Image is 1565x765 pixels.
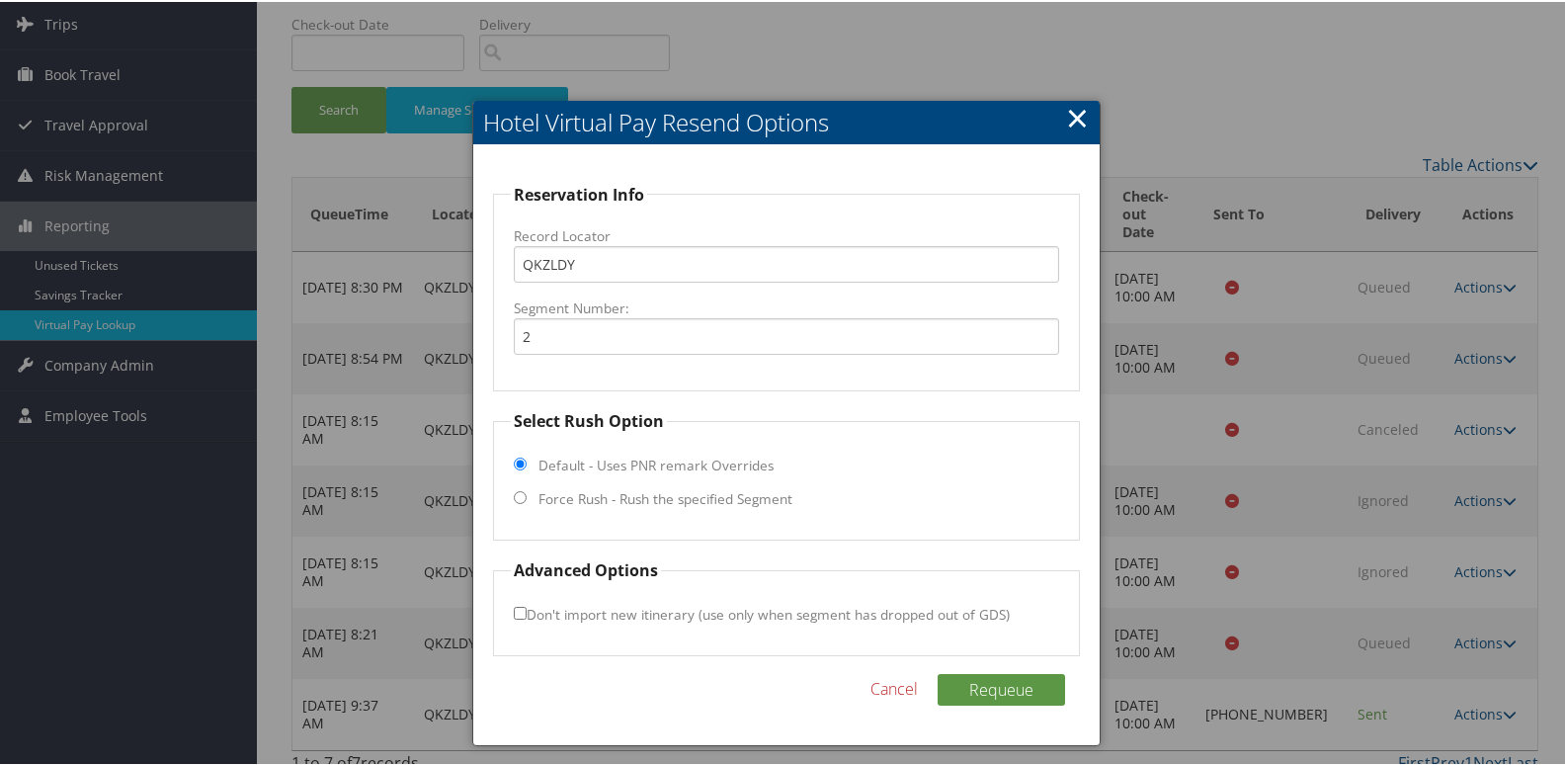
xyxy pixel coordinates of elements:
a: Close [1066,96,1089,135]
label: Don't import new itinerary (use only when segment has dropped out of GDS) [514,594,1010,631]
button: Requeue [938,672,1065,704]
a: Cancel [870,675,918,699]
label: Record Locator [514,224,1060,244]
h2: Hotel Virtual Pay Resend Options [473,99,1101,142]
input: Don't import new itinerary (use only when segment has dropped out of GDS) [514,605,527,618]
legend: Select Rush Option [511,407,667,431]
label: Default - Uses PNR remark Overrides [538,454,774,473]
legend: Reservation Info [511,181,647,205]
legend: Advanced Options [511,556,661,580]
label: Force Rush - Rush the specified Segment [538,487,792,507]
label: Segment Number: [514,297,1060,316]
